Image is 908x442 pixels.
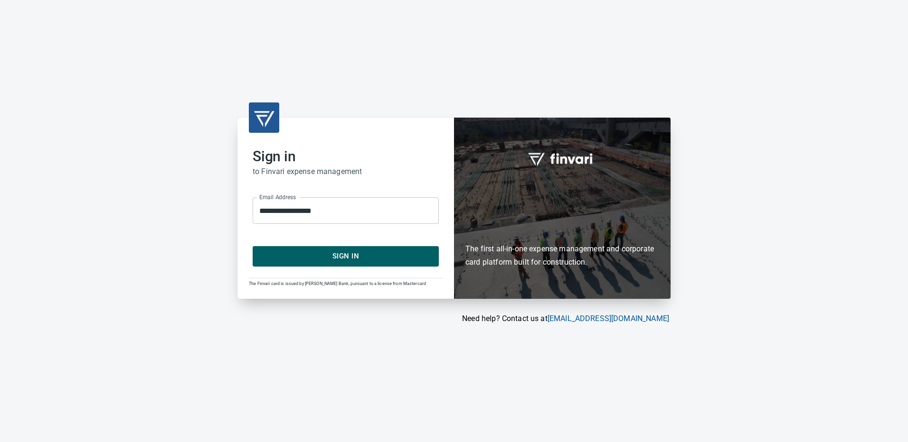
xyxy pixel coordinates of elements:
span: The Finvari card is issued by [PERSON_NAME] Bank, pursuant to a license from Mastercard [249,281,426,286]
div: Finvari [454,118,671,298]
h2: Sign in [253,148,439,165]
span: Sign In [263,250,428,262]
img: transparent_logo.png [253,106,275,129]
a: [EMAIL_ADDRESS][DOMAIN_NAME] [548,314,669,323]
button: Sign In [253,246,439,266]
h6: The first all-in-one expense management and corporate card platform built for construction. [465,187,659,269]
h6: to Finvari expense management [253,165,439,178]
img: fullword_logo_white.png [527,147,598,169]
p: Need help? Contact us at [237,313,669,324]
